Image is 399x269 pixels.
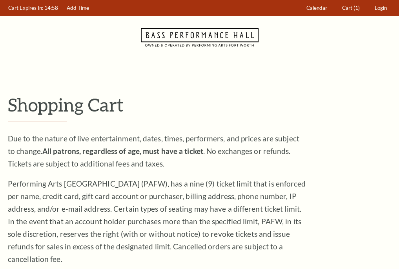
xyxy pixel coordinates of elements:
[303,0,331,16] a: Calendar
[8,5,43,11] span: Cart Expires In:
[306,5,327,11] span: Calendar
[342,5,352,11] span: Cart
[63,0,93,16] a: Add Time
[8,95,391,115] p: Shopping Cart
[44,5,58,11] span: 14:58
[339,0,364,16] a: Cart (1)
[42,146,203,156] strong: All patrons, regardless of age, must have a ticket
[371,0,391,16] a: Login
[8,134,299,168] span: Due to the nature of live entertainment, dates, times, performers, and prices are subject to chan...
[8,178,306,265] p: Performing Arts [GEOGRAPHIC_DATA] (PAFW), has a nine (9) ticket limit that is enforced per name, ...
[353,5,360,11] span: (1)
[375,5,387,11] span: Login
